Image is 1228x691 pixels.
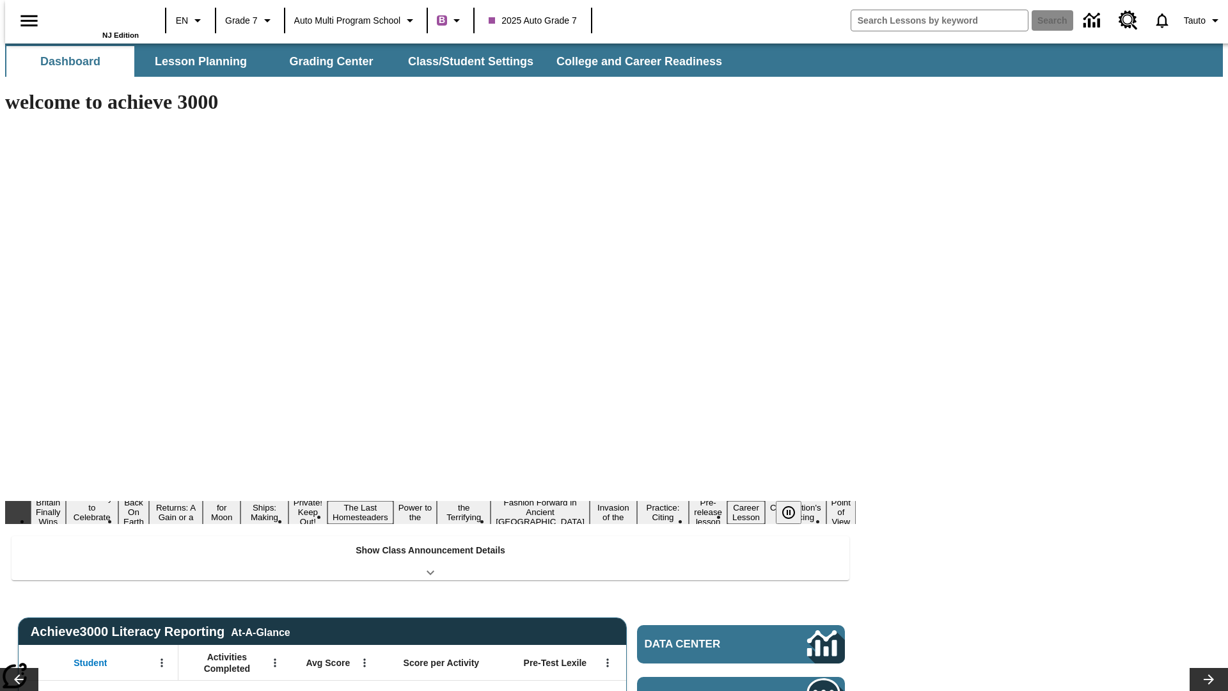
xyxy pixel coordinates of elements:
button: Dashboard [6,46,134,77]
button: School: Auto Multi program School, Select your school [289,9,423,32]
button: Boost Class color is purple. Change class color [432,9,469,32]
button: Pause [776,501,801,524]
a: Data Center [1076,3,1111,38]
button: Slide 8 The Last Homesteaders [327,501,393,524]
span: Auto Multi program School [294,14,401,28]
span: NJ Edition [102,31,139,39]
button: Open Menu [265,653,285,672]
button: Grading Center [267,46,395,77]
div: SubNavbar [5,46,734,77]
a: Resource Center, Will open in new tab [1111,3,1145,38]
button: Slide 17 Point of View [826,496,856,528]
span: EN [176,14,188,28]
a: Notifications [1145,4,1179,37]
button: Open side menu [10,2,48,40]
button: Slide 15 Career Lesson [727,501,765,524]
span: Data Center [645,638,764,651]
div: At-A-Glance [231,624,290,639]
button: Slide 13 Mixed Practice: Citing Evidence [637,491,689,534]
span: B [439,12,445,28]
button: Slide 11 Fashion Forward in Ancient Rome [491,496,590,528]
button: Slide 2 Get Ready to Celebrate Juneteenth! [66,491,119,534]
span: Achieve3000 Literacy Reporting [31,624,290,639]
span: Avg Score [306,657,350,669]
button: Slide 16 The Constitution's Balancing Act [765,491,826,534]
div: SubNavbar [5,44,1223,77]
button: Slide 6 Cruise Ships: Making Waves [240,491,288,534]
button: Profile/Settings [1179,9,1228,32]
button: Language: EN, Select a language [170,9,211,32]
button: College and Career Readiness [546,46,732,77]
input: search field [851,10,1028,31]
span: Activities Completed [185,651,269,674]
button: Slide 4 Free Returns: A Gain or a Drain? [149,491,203,534]
a: Home [56,6,139,31]
button: Slide 10 Attack of the Terrifying Tomatoes [437,491,491,534]
span: Tauto [1184,14,1206,28]
button: Slide 14 Pre-release lesson [689,496,727,528]
h1: welcome to achieve 3000 [5,90,856,114]
button: Open Menu [152,653,171,672]
span: Score per Activity [404,657,480,669]
button: Class/Student Settings [398,46,544,77]
span: Pre-Test Lexile [524,657,587,669]
button: Slide 9 Solar Power to the People [393,491,437,534]
span: Student [74,657,107,669]
p: Show Class Announcement Details [356,544,505,557]
button: Open Menu [355,653,374,672]
div: Show Class Announcement Details [12,536,849,580]
div: Pause [776,501,814,524]
button: Lesson carousel, Next [1190,668,1228,691]
span: 2025 Auto Grade 7 [489,14,577,28]
button: Grade: Grade 7, Select a grade [220,9,280,32]
div: Home [56,4,139,39]
span: Grade 7 [225,14,258,28]
button: Lesson Planning [137,46,265,77]
a: Data Center [637,625,845,663]
button: Slide 1 Britain Finally Wins [31,496,66,528]
button: Slide 12 The Invasion of the Free CD [590,491,637,534]
button: Slide 5 Time for Moon Rules? [203,491,240,534]
button: Slide 3 Back On Earth [118,496,149,528]
button: Slide 7 Private! Keep Out! [288,496,327,528]
button: Open Menu [598,653,617,672]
